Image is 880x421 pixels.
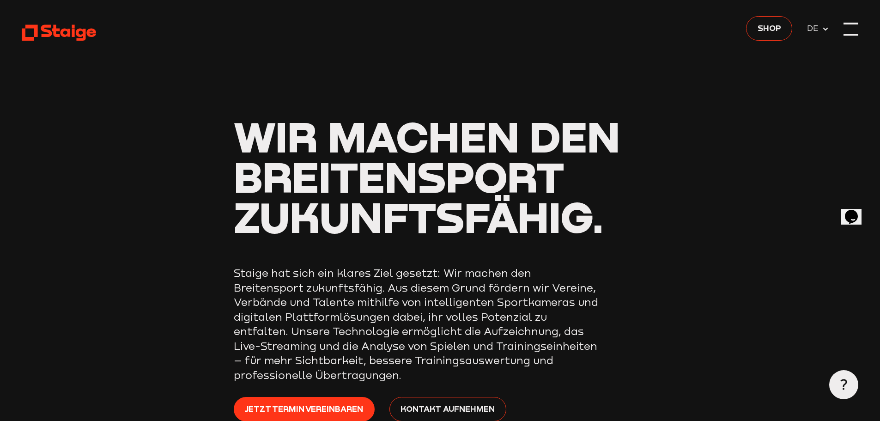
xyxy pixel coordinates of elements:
[234,111,620,242] span: Wir machen den Breitensport zukunftsfähig.
[234,266,603,382] p: Staige hat sich ein klares Ziel gesetzt: Wir machen den Breitensport zukunftsfähig. Aus diesem Gr...
[758,21,781,34] span: Shop
[807,22,822,35] span: DE
[401,403,495,415] span: Kontakt aufnehmen
[746,16,792,41] a: Shop
[245,403,363,415] span: Jetzt Termin vereinbaren
[841,197,871,225] iframe: chat widget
